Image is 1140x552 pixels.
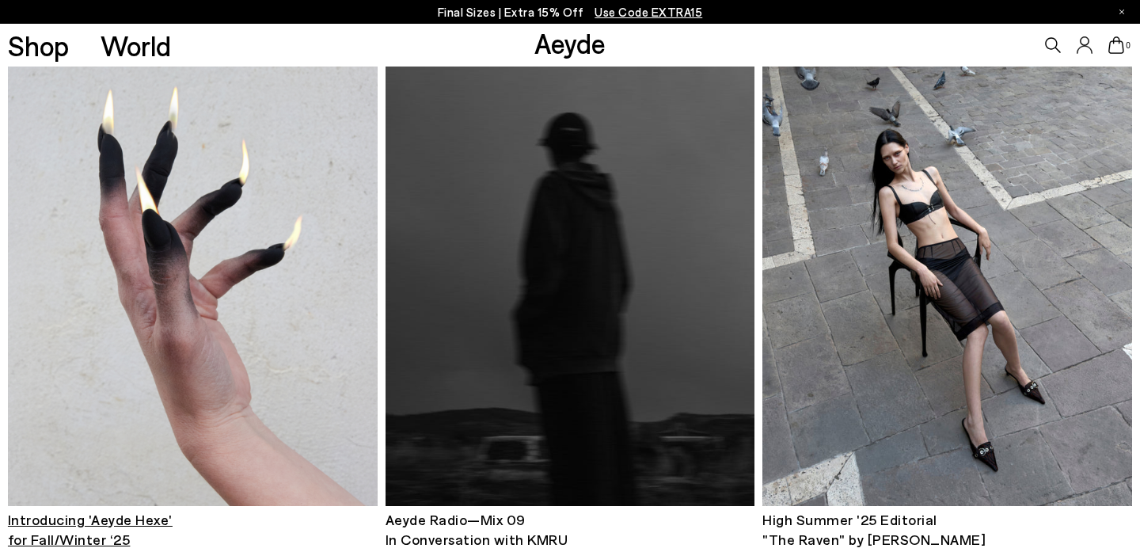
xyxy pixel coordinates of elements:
span: Introducing 'Aeyde Hexe' for Fall/Winter ‘25 [8,511,173,548]
span: High Summer '25 Editorial "The Raven" by [PERSON_NAME] [762,511,986,548]
a: 0 [1108,36,1124,54]
span: Aeyde Radio—Mix 09 In Conversation with KMRU [386,511,568,548]
img: Magazin_Landing_6_900x.jpg [762,11,1132,506]
span: Navigate to /collections/ss25-final-sizes [595,5,702,19]
a: Introducing 'Aeyde Hexe'for Fall/Winter ‘25 [8,11,378,550]
a: Aeyde Radio—Mix 09In Conversation with KMRU [386,11,755,550]
img: Magazin_Hexe_900x.png [8,11,378,506]
a: Shop [8,32,69,59]
span: 0 [1124,41,1132,50]
a: High Summer '25 Editorial"The Raven" by [PERSON_NAME] [762,11,1132,550]
a: Aeyde [534,26,606,59]
img: Aeyde_Radio_Mix_09_-_Mag_Landing_900x.jpg [386,11,755,506]
p: Final Sizes | Extra 15% Off [438,2,703,22]
a: World [101,32,171,59]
